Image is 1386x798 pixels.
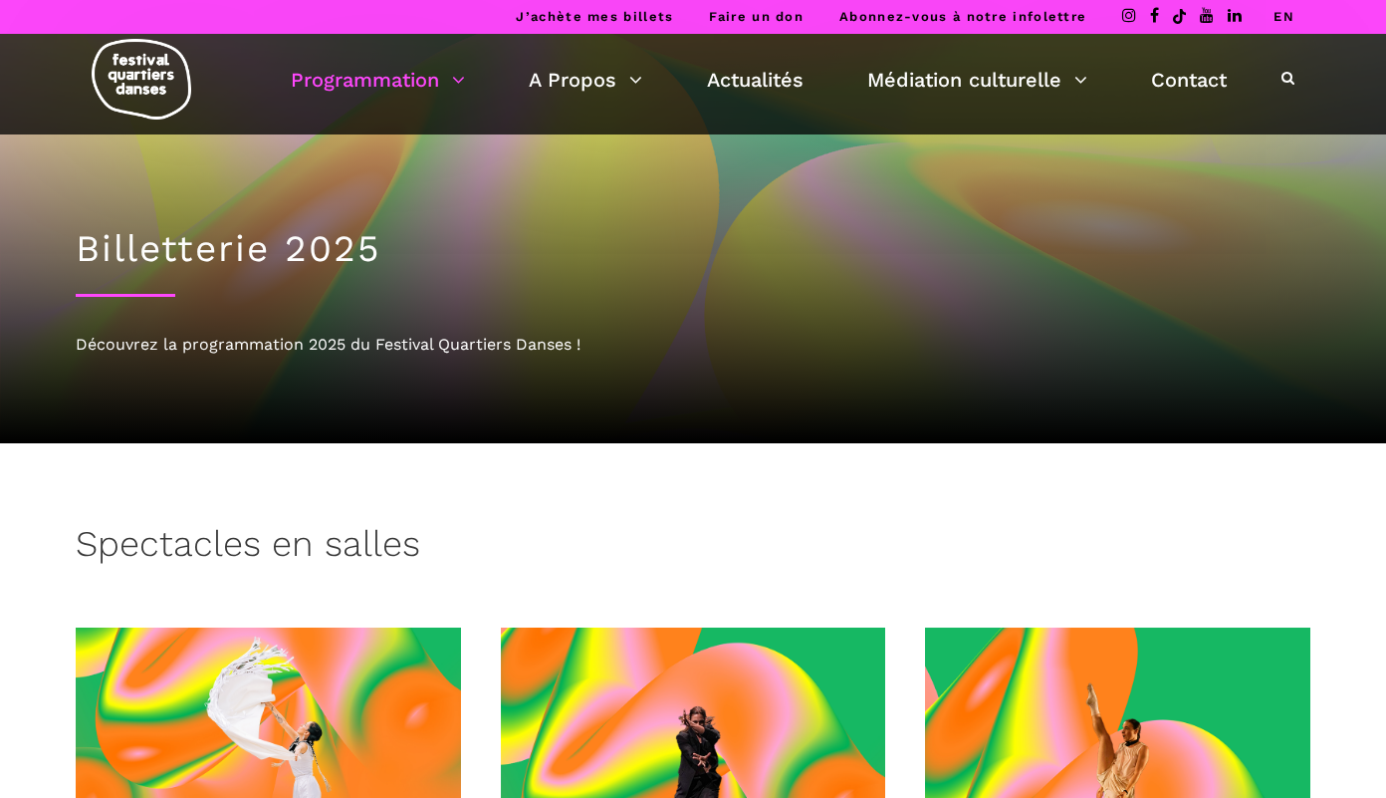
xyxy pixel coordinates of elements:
a: J’achète mes billets [516,9,673,24]
a: Actualités [707,63,804,97]
a: A Propos [529,63,642,97]
a: Faire un don [709,9,804,24]
img: logo-fqd-med [92,39,191,120]
a: Programmation [291,63,465,97]
a: Abonnez-vous à notre infolettre [839,9,1086,24]
a: Contact [1151,63,1227,97]
a: Médiation culturelle [867,63,1087,97]
h1: Billetterie 2025 [76,227,1310,271]
div: Découvrez la programmation 2025 du Festival Quartiers Danses ! [76,332,1310,358]
h3: Spectacles en salles [76,523,420,573]
a: EN [1273,9,1294,24]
